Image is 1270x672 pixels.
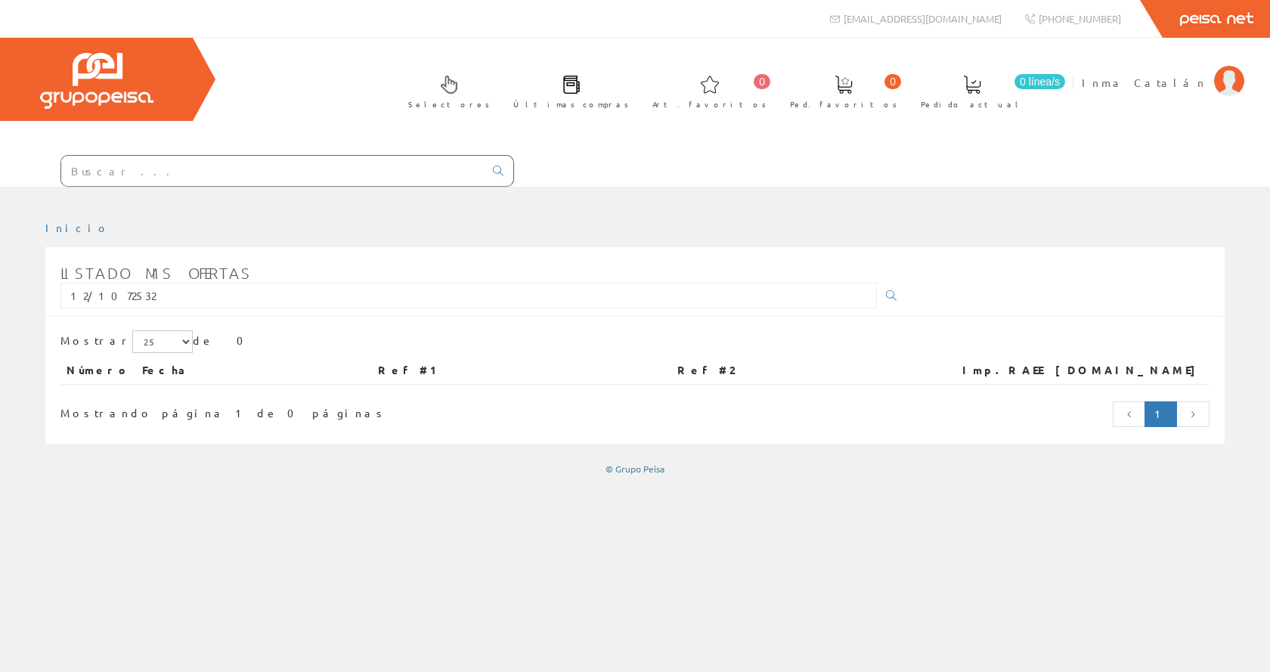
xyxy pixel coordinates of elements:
span: Listado mis ofertas [60,264,252,282]
span: 0 [754,74,770,89]
span: Ped. favoritos [790,97,897,112]
span: Selectores [408,97,490,112]
span: Pedido actual [921,97,1024,112]
div: de 0 [60,330,1210,357]
div: Mostrando página 1 de 0 páginas [60,400,526,421]
a: Página actual [1145,401,1177,427]
img: Grupo Peisa [40,53,153,109]
input: Introduzca parte o toda la referencia1, referencia2, número, fecha(dd/mm/yy) o rango de fechas(dd... [60,283,877,308]
a: Página anterior [1113,401,1146,427]
th: Ref #2 [671,357,936,384]
span: Art. favoritos [652,97,767,112]
div: © Grupo Peisa [45,463,1225,475]
span: [EMAIL_ADDRESS][DOMAIN_NAME] [844,12,1002,25]
span: Inma Catalán [1082,75,1206,90]
span: 0 [884,74,901,89]
a: Página siguiente [1176,401,1210,427]
th: Imp.RAEE [936,357,1049,384]
a: Inicio [45,221,110,234]
label: Mostrar [60,330,193,353]
a: Inma Catalán [1082,63,1244,77]
a: Últimas compras [498,63,637,118]
input: Buscar ... [61,156,484,186]
a: Selectores [393,63,497,118]
th: Fecha [136,357,372,384]
th: Ref #1 [372,357,671,384]
th: Número [60,357,136,384]
th: [DOMAIN_NAME] [1049,357,1210,384]
span: [PHONE_NUMBER] [1039,12,1121,25]
span: Últimas compras [513,97,629,112]
span: 0 línea/s [1014,74,1065,89]
select: Mostrar [132,330,193,353]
